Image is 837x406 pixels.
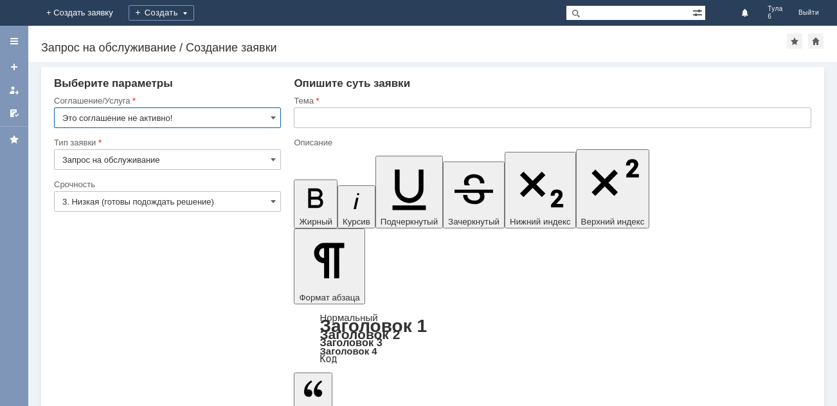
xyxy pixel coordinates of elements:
button: Жирный [294,180,337,228]
button: Верхний индекс [576,149,650,228]
button: Зачеркнутый [443,161,505,228]
div: Срочность [54,180,278,189]
div: Соглашение/Услуга [54,97,278,105]
span: Верхний индекс [581,217,645,226]
span: Опишите суть заявки [294,77,410,89]
button: Формат абзаца [294,228,364,304]
a: Заголовок 3 [319,337,382,348]
div: Тип заявки [54,138,278,147]
span: Жирный [299,217,332,226]
a: Мои согласования [4,103,24,124]
span: Подчеркнутый [381,217,438,226]
span: 6 [768,13,783,21]
div: Тема [294,97,809,105]
button: Курсив [337,185,375,228]
a: Заголовок 4 [319,346,377,356]
a: Мои заявки [4,80,24,100]
a: Заголовок 1 [319,316,427,336]
span: Зачеркнутый [448,217,500,226]
div: Добавить в избранное [787,33,802,49]
div: Сделать домашней страницей [808,33,824,49]
a: Заголовок 2 [319,327,400,342]
span: Тула [768,5,783,13]
span: Расширенный поиск [692,6,705,18]
a: Нормальный [319,312,377,323]
div: Формат абзаца [294,313,811,364]
span: Курсив [343,217,370,226]
a: Код [319,353,337,365]
button: Подчеркнутый [375,156,443,228]
a: Создать заявку [4,57,24,77]
span: Формат абзаца [299,293,359,302]
div: Запрос на обслуживание / Создание заявки [41,41,787,54]
button: Нижний индекс [505,152,576,228]
div: Создать [129,5,194,21]
span: Выберите параметры [54,77,173,89]
div: Описание [294,138,809,147]
span: Нижний индекс [510,217,571,226]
